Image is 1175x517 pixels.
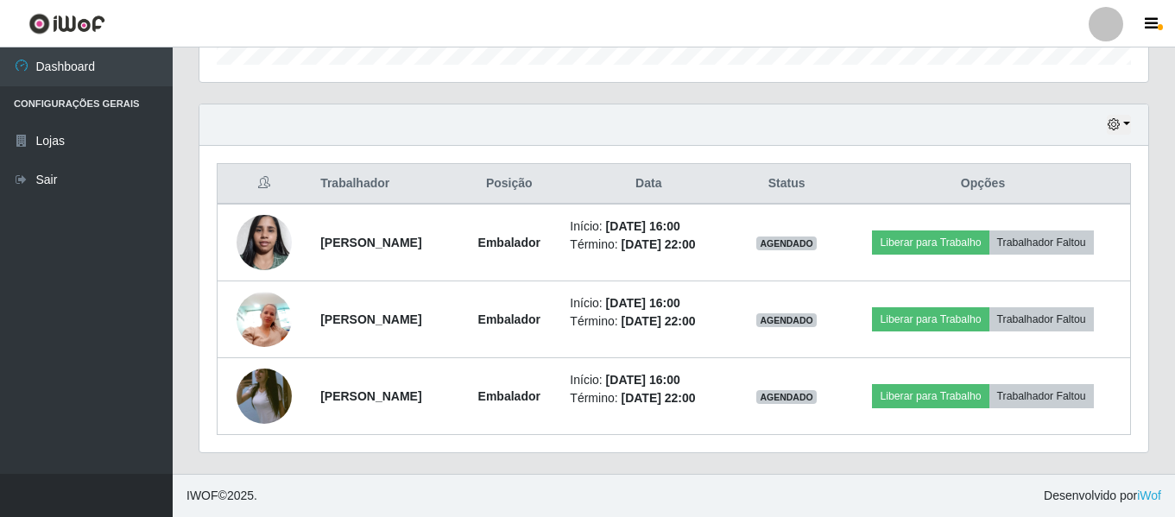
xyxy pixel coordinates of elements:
[621,391,695,405] time: [DATE] 22:00
[320,389,421,403] strong: [PERSON_NAME]
[237,205,292,279] img: 1696515071857.jpeg
[737,164,836,205] th: Status
[756,390,817,404] span: AGENDADO
[989,384,1094,408] button: Trabalhador Faltou
[478,389,540,403] strong: Embalador
[606,296,680,310] time: [DATE] 16:00
[28,13,105,35] img: CoreUI Logo
[570,294,727,312] li: Início:
[1044,487,1161,505] span: Desenvolvido por
[989,230,1094,255] button: Trabalhador Faltou
[570,312,727,331] li: Término:
[989,307,1094,331] button: Trabalhador Faltou
[621,314,695,328] time: [DATE] 22:00
[478,312,540,326] strong: Embalador
[756,313,817,327] span: AGENDADO
[186,487,257,505] span: © 2025 .
[186,489,218,502] span: IWOF
[478,236,540,249] strong: Embalador
[606,219,680,233] time: [DATE] 16:00
[872,230,989,255] button: Liberar para Trabalho
[570,236,727,254] li: Término:
[606,373,680,387] time: [DATE] 16:00
[320,312,421,326] strong: [PERSON_NAME]
[320,236,421,249] strong: [PERSON_NAME]
[237,282,292,356] img: 1704221939354.jpeg
[310,164,458,205] th: Trabalhador
[570,389,727,407] li: Término:
[559,164,737,205] th: Data
[570,371,727,389] li: Início:
[570,218,727,236] li: Início:
[458,164,559,205] th: Posição
[1137,489,1161,502] a: iWof
[872,307,989,331] button: Liberar para Trabalho
[756,236,817,250] span: AGENDADO
[872,384,989,408] button: Liberar para Trabalho
[621,237,695,251] time: [DATE] 22:00
[836,164,1130,205] th: Opções
[237,347,292,445] img: 1745685770653.jpeg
